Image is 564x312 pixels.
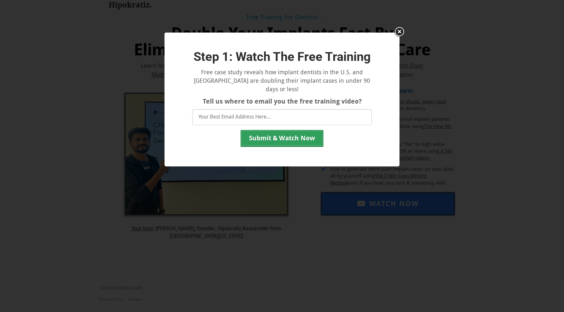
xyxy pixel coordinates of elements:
a: Submit & Watch Now [241,130,323,147]
input: Your Best Email Address Here... [192,109,372,125]
div: Free case study reveals how implant dentists in the U.S. and [GEOGRAPHIC_DATA] are doubling their... [192,68,372,93]
span: Submit & Watch Now [249,134,315,142]
b: Tell us where to email you the free training video? [203,97,362,105]
b: Step 1: Watch The Free Training [194,50,371,64]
